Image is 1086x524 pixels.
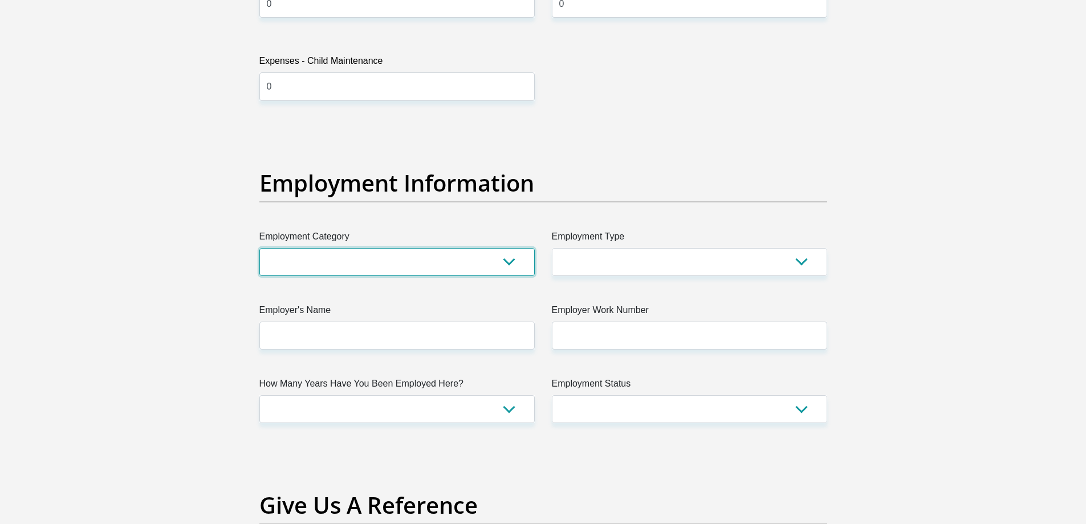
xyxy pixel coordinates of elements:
input: Employer Work Number [552,322,827,350]
label: Employer's Name [259,303,535,322]
h2: Give Us A Reference [259,491,827,519]
label: How Many Years Have You Been Employed Here? [259,377,535,395]
input: Employer's Name [259,322,535,350]
input: Expenses - Child Maintenance [259,72,535,100]
label: Employment Status [552,377,827,395]
label: Employment Category [259,230,535,248]
label: Expenses - Child Maintenance [259,54,535,72]
label: Employer Work Number [552,303,827,322]
label: Employment Type [552,230,827,248]
h2: Employment Information [259,169,827,197]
